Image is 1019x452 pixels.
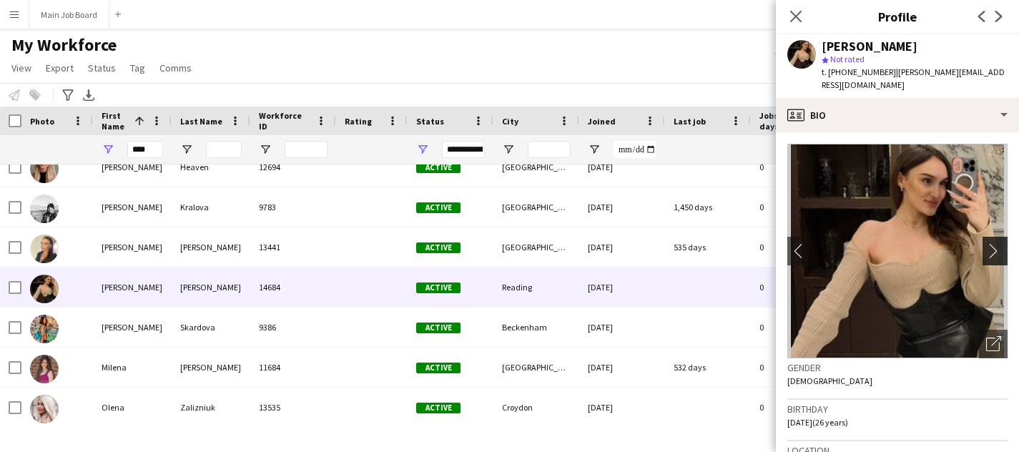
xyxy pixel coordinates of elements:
input: City Filter Input [528,141,571,158]
button: Open Filter Menu [102,143,114,156]
div: [PERSON_NAME] [93,147,172,187]
img: Crew avatar or photo [787,144,1008,358]
div: Beckenham [493,308,579,347]
div: [PERSON_NAME] [93,267,172,307]
div: 12694 [250,147,336,187]
img: Helena Heaven [30,154,59,183]
a: View [6,59,37,77]
div: [DATE] [579,308,665,347]
div: Heaven [172,147,250,187]
img: Milena Galasso [30,355,59,383]
div: 13535 [250,388,336,427]
button: Open Filter Menu [416,143,429,156]
div: 9386 [250,308,336,347]
span: Last job [674,116,706,127]
span: Joined [588,116,616,127]
div: [PERSON_NAME] [172,267,250,307]
span: Active [416,403,461,413]
a: Tag [124,59,151,77]
div: Bio [776,98,1019,132]
input: First Name Filter Input [127,141,163,158]
span: Photo [30,116,54,127]
div: [DATE] [579,227,665,267]
button: Open Filter Menu [588,143,601,156]
h3: Birthday [787,403,1008,416]
div: Olena [93,388,172,427]
div: 0 [751,388,844,427]
div: [PERSON_NAME] [93,308,172,347]
div: Milena [93,348,172,387]
div: [GEOGRAPHIC_DATA] [493,227,579,267]
img: Olena Zalizniuk [30,395,59,423]
div: 0 [751,147,844,187]
span: Active [416,242,461,253]
div: 0 [751,267,844,307]
span: | [PERSON_NAME][EMAIL_ADDRESS][DOMAIN_NAME] [822,67,1005,90]
span: Tag [130,62,145,74]
span: Jobs (last 90 days) [759,110,818,132]
div: [GEOGRAPHIC_DATA] [493,187,579,227]
div: 13441 [250,227,336,267]
span: Status [416,116,444,127]
button: Main Job Board [29,1,109,29]
span: Active [416,162,461,173]
span: Not rated [830,54,865,64]
div: [DATE] [579,187,665,227]
span: City [502,116,518,127]
span: Export [46,62,74,74]
span: Workforce ID [259,110,310,132]
h3: Gender [787,361,1008,374]
span: Active [416,363,461,373]
div: 0 [751,308,844,347]
div: [PERSON_NAME] [172,348,250,387]
div: Open photos pop-in [979,330,1008,358]
img: Jelena Beddall [30,235,59,263]
div: [GEOGRAPHIC_DATA] [493,348,579,387]
span: t. [PHONE_NUMBER] [822,67,896,77]
div: 0 [751,227,844,267]
button: Open Filter Menu [180,143,193,156]
div: [DATE] [579,267,665,307]
div: Zalizniuk [172,388,250,427]
input: Joined Filter Input [614,141,656,158]
img: Magdalena Skardova [30,315,59,343]
div: 11684 [250,348,336,387]
span: View [11,62,31,74]
img: Helena Kralova [30,195,59,223]
input: Last Name Filter Input [206,141,242,158]
div: 1,450 days [665,187,751,227]
div: 535 days [665,227,751,267]
div: 14684 [250,267,336,307]
span: Active [416,323,461,333]
h3: Profile [776,7,1019,26]
div: Kralova [172,187,250,227]
div: 9783 [250,187,336,227]
div: [PERSON_NAME] [822,40,917,53]
div: 0 [751,187,844,227]
div: [PERSON_NAME] [93,187,172,227]
span: My Workforce [11,34,117,56]
div: [PERSON_NAME] [172,227,250,267]
div: [PERSON_NAME] [93,227,172,267]
img: Lena Yarotska [30,275,59,303]
div: Reading [493,267,579,307]
a: Status [82,59,122,77]
div: [DATE] [579,147,665,187]
button: Open Filter Menu [259,143,272,156]
app-action-btn: Advanced filters [59,87,77,104]
div: [DATE] [579,348,665,387]
div: 0 [751,348,844,387]
div: Skardova [172,308,250,347]
div: 532 days [665,348,751,387]
span: First Name [102,110,129,132]
span: Active [416,282,461,293]
div: [GEOGRAPHIC_DATA] [493,147,579,187]
span: Active [416,202,461,213]
div: [DATE] [579,388,665,427]
span: Status [88,62,116,74]
div: Croydon [493,388,579,427]
button: Open Filter Menu [502,143,515,156]
a: Export [40,59,79,77]
span: [DEMOGRAPHIC_DATA] [787,375,872,386]
app-action-btn: Export XLSX [80,87,97,104]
